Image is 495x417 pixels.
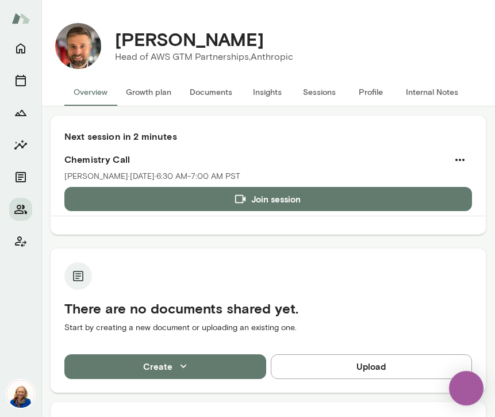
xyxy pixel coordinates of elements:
[64,78,117,106] button: Overview
[55,23,101,69] img: Scott Krenitski
[64,322,472,334] p: Start by creating a new document or uploading an existing one.
[64,171,240,182] p: [PERSON_NAME] · [DATE] · 6:30 AM-7:00 AM PST
[9,166,32,189] button: Documents
[9,133,32,156] button: Insights
[9,37,32,60] button: Home
[115,28,264,50] h4: [PERSON_NAME]
[64,187,472,211] button: Join session
[64,299,472,317] h5: There are no documents shared yet.
[64,152,472,166] h6: Chemistry Call
[11,7,30,29] img: Mento
[64,354,266,378] button: Create
[181,78,241,106] button: Documents
[241,78,293,106] button: Insights
[293,78,345,106] button: Sessions
[397,78,467,106] button: Internal Notes
[9,198,32,221] button: Members
[64,129,472,143] h6: Next session in 2 minutes
[9,101,32,124] button: Growth Plan
[271,354,473,378] button: Upload
[7,380,34,408] img: Cathy Wright
[117,78,181,106] button: Growth plan
[9,69,32,92] button: Sessions
[345,78,397,106] button: Profile
[9,230,32,253] button: Client app
[115,50,293,64] p: Head of AWS GTM Partnerships, Anthropic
